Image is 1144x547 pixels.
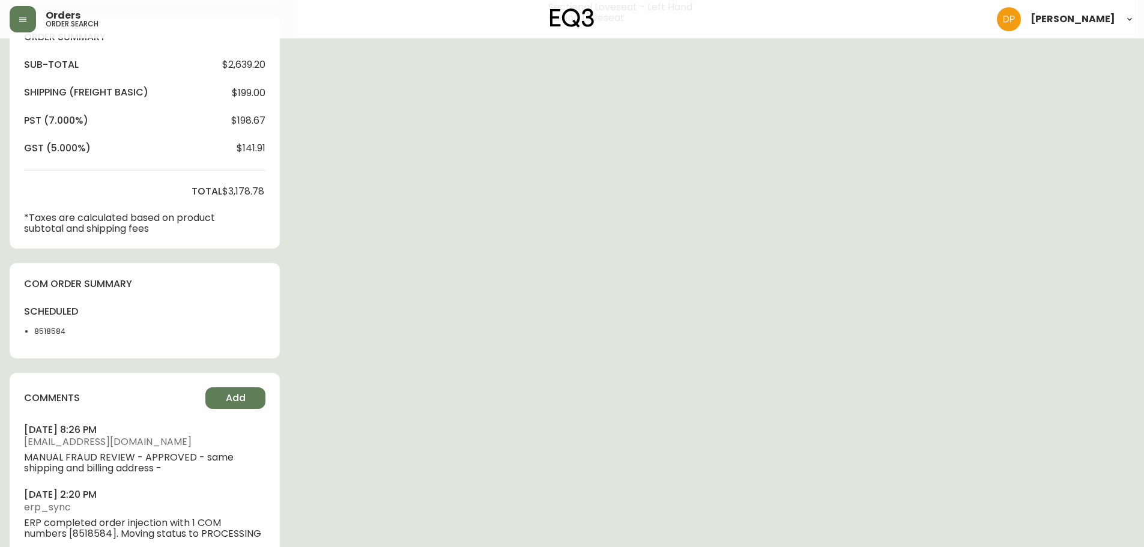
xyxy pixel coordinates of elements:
[222,186,264,197] span: $3,178.78
[205,387,265,409] button: Add
[997,7,1021,31] img: b0154ba12ae69382d64d2f3159806b19
[24,452,265,474] span: MANUAL FRAUD REVIEW - APPROVED - same shipping and billing address -
[24,213,222,234] p: *Taxes are calculated based on product subtotal and shipping fees
[24,58,79,71] h4: sub-total
[1031,14,1115,24] span: [PERSON_NAME]
[24,277,265,291] h4: com order summary
[24,518,265,539] span: ERP completed order injection with 1 COM numbers [8518584]. Moving status to PROCESSING
[24,437,265,447] span: [EMAIL_ADDRESS][DOMAIN_NAME]
[34,326,95,337] li: 8518584
[24,423,265,437] h4: [DATE] 8:26 pm
[232,88,265,98] span: $199.00
[46,11,80,20] span: Orders
[24,391,80,405] h4: comments
[237,143,265,154] span: $141.91
[24,114,88,127] h4: pst (7.000%)
[550,8,595,28] img: logo
[222,59,265,70] span: $2,639.20
[24,488,265,501] h4: [DATE] 2:20 pm
[24,502,265,513] span: erp_sync
[24,86,148,99] h4: Shipping ( Freight Basic )
[226,391,246,405] span: Add
[24,305,95,318] h4: scheduled
[231,115,265,126] span: $198.67
[24,142,91,155] h4: gst (5.000%)
[46,20,98,28] h5: order search
[192,185,222,198] h4: total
